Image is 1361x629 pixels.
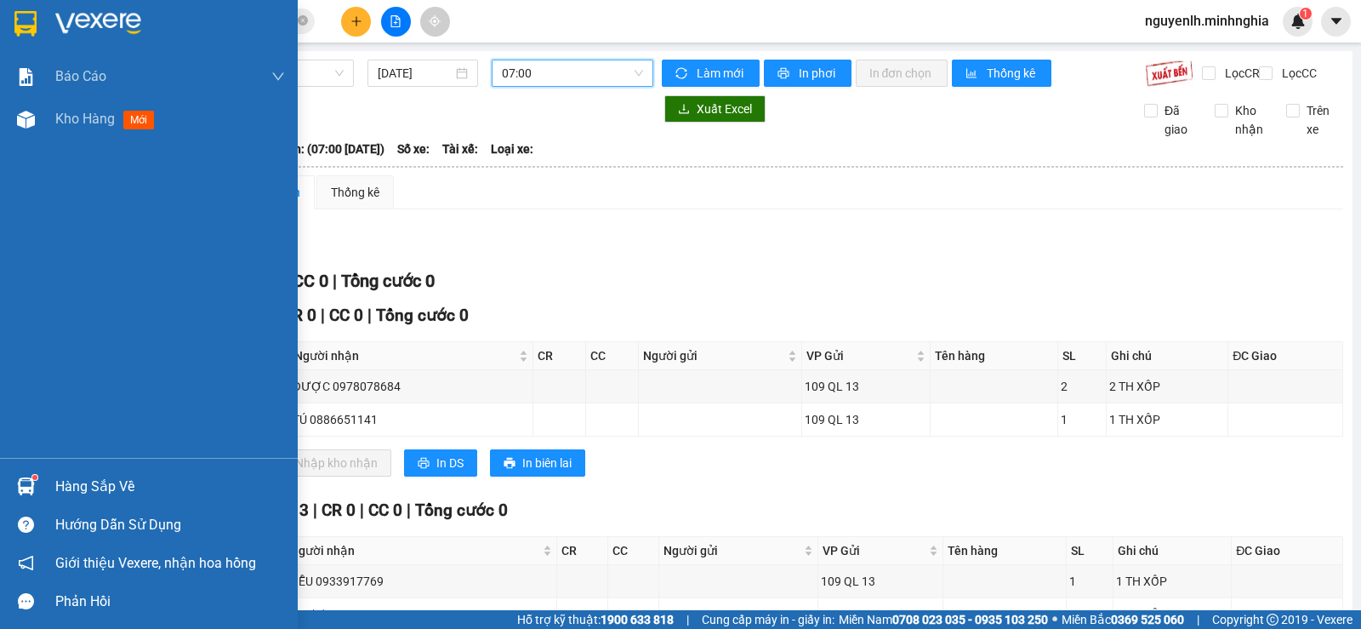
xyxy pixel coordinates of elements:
input: 13/08/2025 [378,64,453,83]
span: Tài xế: [442,140,478,158]
span: In phơi [799,64,838,83]
span: 1 [1302,8,1308,20]
span: Số xe: [397,140,430,158]
span: VP Gửi [823,541,925,560]
span: Xuất Excel [697,100,752,118]
div: PHƯỢNG 0903349060 [288,605,554,624]
div: Hàng sắp về [55,474,285,500]
span: CR 0 [322,500,356,520]
span: | [1197,610,1199,629]
span: plus [350,15,362,27]
span: bar-chart [965,67,980,81]
div: 109 QL 13 [821,605,940,624]
td: 109 QL 13 [818,565,943,598]
div: 109 QL 13 [805,377,928,396]
div: 2 TH XỐP [1109,377,1225,396]
button: printerIn phơi [764,60,851,87]
div: 1 TH XỐP [1109,410,1225,429]
div: 1 [1061,410,1104,429]
button: file-add [381,7,411,37]
span: | [686,610,689,629]
span: | [367,306,372,325]
span: | [313,500,317,520]
th: Tên hàng [931,342,1057,370]
span: Lọc CC [1275,64,1319,83]
img: 9k= [1145,60,1193,87]
div: 1 TH XỐP [1116,572,1228,591]
span: nguyenlh.minhnghia [1131,10,1283,31]
div: ĐƯỢC 0978078684 [293,377,530,396]
th: CR [557,537,608,565]
button: caret-down [1321,7,1351,37]
span: | [321,306,325,325]
img: warehouse-icon [17,477,35,495]
span: CC 0 [368,500,402,520]
span: Làm mới [697,64,746,83]
strong: 1900 633 818 [601,613,674,626]
span: In biên lai [522,454,572,472]
img: solution-icon [17,68,35,86]
th: Ghi chú [1107,342,1228,370]
span: Trên xe [1300,101,1344,139]
div: LIỄU 0933917769 [288,572,554,591]
div: 1 TH XỐP [1116,605,1228,624]
span: CC 0 [293,271,328,291]
span: Kho hàng [55,111,115,127]
span: ⚪️ [1052,616,1057,623]
span: | [360,500,364,520]
th: ĐC Giao [1228,342,1343,370]
span: Tổng cước 0 [415,500,508,520]
th: CC [586,342,639,370]
img: warehouse-icon [17,111,35,129]
span: Cung cấp máy in - giấy in: [702,610,834,629]
span: message [18,593,34,609]
span: printer [777,67,792,81]
span: | [333,271,337,291]
img: icon-new-feature [1290,14,1306,29]
th: CR [533,342,586,370]
sup: 1 [32,475,37,480]
span: printer [504,457,515,471]
span: Giới thiệu Vexere, nhận hoa hồng [55,552,256,574]
strong: 0369 525 060 [1111,613,1184,626]
span: Tổng cước 0 [341,271,435,291]
div: Thống kê [331,183,379,202]
div: 109 QL 13 [821,572,940,591]
span: Người gửi [643,346,784,365]
div: TÚ 0886651141 [293,410,530,429]
div: Phản hồi [55,589,285,615]
div: 109 QL 13 [805,410,928,429]
button: aim [420,7,450,37]
div: 2 [1061,377,1104,396]
button: syncLàm mới [662,60,760,87]
span: notification [18,555,34,571]
span: Miền Nam [839,610,1048,629]
img: logo-vxr [14,11,37,37]
span: Hỗ trợ kỹ thuật: [517,610,674,629]
span: Lọc CR [1218,64,1262,83]
span: sync [675,67,690,81]
span: Thống kê [987,64,1038,83]
sup: 1 [1300,8,1312,20]
span: Đã giao [1158,101,1202,139]
span: question-circle [18,517,34,533]
span: CR 0 [282,306,316,325]
td: 109 QL 13 [802,370,931,403]
button: downloadNhập kho nhận [263,449,391,477]
span: Chuyến: (07:00 [DATE]) [260,140,384,158]
button: printerIn biên lai [490,449,585,477]
th: ĐC Giao [1232,537,1343,565]
span: Người nhận [294,346,515,365]
span: In DS [436,454,464,472]
span: Người nhận [290,541,539,560]
th: Tên hàng [943,537,1067,565]
span: download [678,103,690,117]
span: file-add [390,15,401,27]
span: close-circle [298,14,308,30]
th: CC [608,537,659,565]
span: mới [123,111,154,129]
span: 07:00 [502,60,642,86]
th: SL [1067,537,1114,565]
div: 1 [1069,605,1111,624]
span: aim [429,15,441,27]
